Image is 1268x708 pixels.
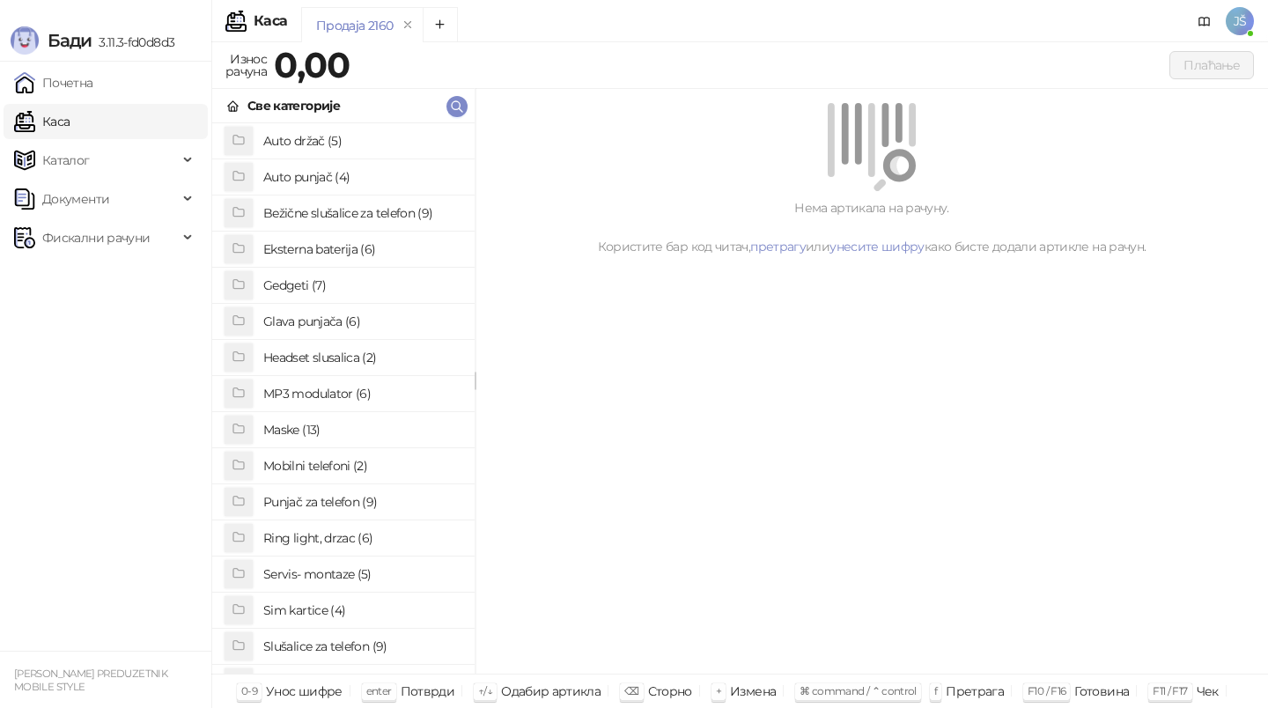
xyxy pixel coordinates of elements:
div: Чек [1197,680,1219,703]
span: ⌘ command / ⌃ control [800,684,917,697]
span: F10 / F16 [1028,684,1065,697]
strong: 0,00 [274,43,350,86]
a: претрагу [750,239,806,254]
a: Почетна [14,65,93,100]
a: Документација [1191,7,1219,35]
span: JŠ [1226,7,1254,35]
div: Све категорије [247,96,340,115]
div: Претрага [946,680,1004,703]
span: Фискални рачуни [42,220,150,255]
div: Унос шифре [266,680,343,703]
div: Измена [730,680,776,703]
div: Каса [254,14,287,28]
span: + [716,684,721,697]
span: 0-9 [241,684,257,697]
h4: Bežične slušalice za telefon (9) [263,199,461,227]
button: Add tab [423,7,458,42]
h4: Gedgeti (7) [263,271,461,299]
span: f [934,684,937,697]
span: F11 / F17 [1153,684,1187,697]
h4: Auto punjač (4) [263,163,461,191]
span: ↑/↓ [478,684,492,697]
h4: Mobilni telefoni (2) [263,452,461,480]
a: унесите шифру [829,239,925,254]
h4: Maske (13) [263,416,461,444]
span: 3.11.3-fd0d8d3 [92,34,174,50]
span: enter [366,684,392,697]
h4: Eksterna baterija (6) [263,235,461,263]
div: Одабир артикла [501,680,601,703]
div: Потврди [401,680,455,703]
div: Готовина [1074,680,1129,703]
span: ⌫ [624,684,638,697]
a: Каса [14,104,70,139]
div: Сторно [648,680,692,703]
h4: Headset slusalica (2) [263,343,461,372]
div: Износ рачуна [222,48,270,83]
span: Каталог [42,143,90,178]
h4: Ring light, drzac (6) [263,524,461,552]
div: Нема артикала на рачуну. Користите бар код читач, или како бисте додали артикле на рачун. [497,198,1247,256]
h4: Servis- montaze (5) [263,560,461,588]
h4: Sim kartice (4) [263,596,461,624]
button: remove [396,18,419,33]
div: grid [212,123,475,674]
button: Плаћање [1169,51,1254,79]
h4: Glava punjača (6) [263,307,461,336]
h4: Slušalice za telefon (9) [263,632,461,660]
h4: Punjač za telefon (9) [263,488,461,516]
small: [PERSON_NAME] PREDUZETNIK MOBILE STYLE [14,667,167,693]
h4: Auto držač (5) [263,127,461,155]
h4: MP3 modulator (6) [263,380,461,408]
span: Документи [42,181,109,217]
div: Продаја 2160 [316,16,393,35]
img: Logo [11,26,39,55]
span: Бади [48,30,92,51]
h4: Staklo za telefon (7) [263,668,461,697]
